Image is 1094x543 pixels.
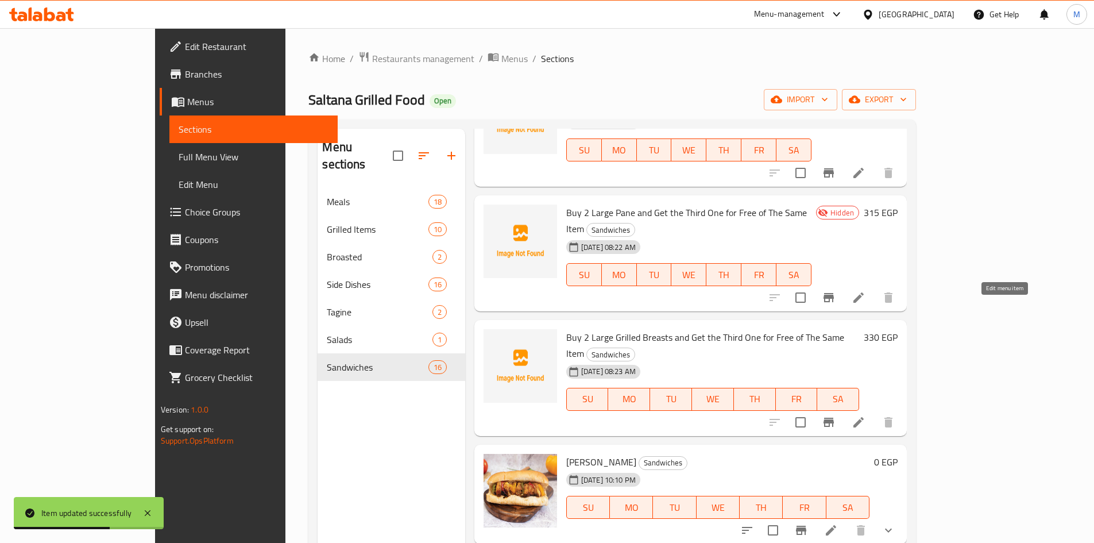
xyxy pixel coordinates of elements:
[430,94,456,108] div: Open
[831,499,865,516] span: SA
[160,364,338,391] a: Grocery Checklist
[429,362,446,373] span: 16
[781,267,807,283] span: SA
[641,267,667,283] span: TU
[161,433,234,448] a: Support.OpsPlatform
[566,388,609,411] button: SU
[318,215,465,243] div: Grilled Items10
[566,453,636,471] span: [PERSON_NAME]
[824,523,838,537] a: Edit menu item
[614,499,648,516] span: MO
[571,267,597,283] span: SU
[781,142,807,159] span: SA
[586,223,635,237] div: Sandwiches
[882,523,895,537] svg: Show Choices
[318,298,465,326] div: Tagine2
[639,456,687,470] div: Sandwiches
[697,496,740,519] button: WE
[671,263,706,286] button: WE
[788,161,813,185] span: Select to update
[658,499,691,516] span: TU
[433,307,446,318] span: 2
[327,305,432,319] span: Tagine
[327,250,432,264] div: Broasted
[780,391,813,407] span: FR
[746,267,772,283] span: FR
[676,142,702,159] span: WE
[741,138,776,161] button: FR
[671,138,706,161] button: WE
[327,333,432,346] span: Salads
[428,278,447,291] div: items
[429,224,446,235] span: 10
[160,33,338,60] a: Edit Restaurant
[308,51,916,66] nav: breadcrumb
[350,52,354,66] li: /
[185,315,328,329] span: Upsell
[185,205,328,219] span: Choice Groups
[372,52,474,66] span: Restaurants management
[706,138,741,161] button: TH
[179,122,328,136] span: Sections
[327,195,428,209] span: Meals
[875,284,902,311] button: delete
[429,279,446,290] span: 16
[318,243,465,271] div: Broasted2
[577,242,640,253] span: [DATE] 08:22 AM
[602,138,637,161] button: MO
[577,366,640,377] span: [DATE] 08:23 AM
[160,198,338,226] a: Choice Groups
[734,388,776,411] button: TH
[386,144,410,168] span: Select all sections
[764,89,837,110] button: import
[185,233,328,247] span: Coupons
[161,422,214,437] span: Get support on:
[566,204,807,237] span: Buy 2 Large Pane and Get the Third One for Free of The Same Item
[479,52,483,66] li: /
[606,267,632,283] span: MO
[432,333,447,346] div: items
[41,507,132,519] div: Item updated successfully
[501,52,528,66] span: Menus
[484,205,557,278] img: Buy 2 Large Pane and Get the Third One for Free of The Same Item
[566,329,844,362] span: Buy 2 Large Grilled Breasts and Get the Third One for Free of The Same Item
[815,284,842,311] button: Branch-specific-item
[433,334,446,345] span: 1
[746,142,772,159] span: FR
[428,195,447,209] div: items
[842,89,916,110] button: export
[606,142,632,159] span: MO
[586,348,635,361] div: Sandwiches
[160,88,338,115] a: Menus
[826,207,859,218] span: Hidden
[637,138,672,161] button: TU
[602,263,637,286] button: MO
[571,499,605,516] span: SU
[428,360,447,374] div: items
[327,278,428,291] div: Side Dishes
[817,388,859,411] button: SA
[571,391,604,407] span: SU
[484,329,557,403] img: Buy 2 Large Grilled Breasts and Get the Third One for Free of The Same Item
[185,67,328,81] span: Branches
[788,286,813,310] span: Select to update
[875,409,902,436] button: delete
[566,496,610,519] button: SU
[308,87,425,113] span: Saltana Grilled Food
[318,183,465,386] nav: Menu sections
[185,40,328,53] span: Edit Restaurant
[744,499,778,516] span: TH
[711,142,737,159] span: TH
[851,93,907,107] span: export
[787,499,821,516] span: FR
[826,496,869,519] button: SA
[639,456,687,469] span: Sandwiches
[1073,8,1080,21] span: M
[327,222,428,236] span: Grilled Items
[191,402,208,417] span: 1.0.0
[433,252,446,263] span: 2
[815,409,842,436] button: Branch-specific-item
